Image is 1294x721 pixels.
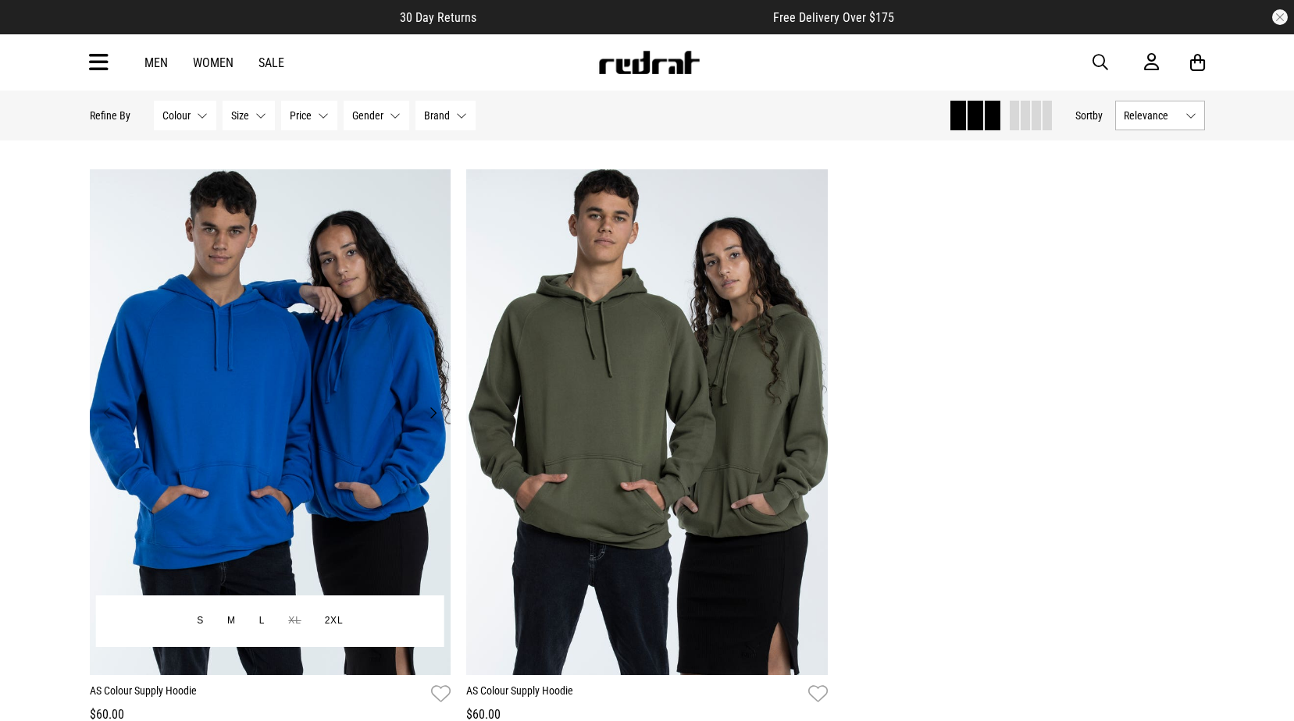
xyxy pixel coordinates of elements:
a: Men [144,55,168,70]
span: Brand [424,109,450,122]
span: Price [290,109,312,122]
a: AS Colour Supply Hoodie [90,683,426,705]
button: Colour [154,101,216,130]
p: Refine By [90,109,130,122]
button: Previous [98,403,117,422]
a: Women [193,55,233,70]
button: L [248,607,276,635]
button: Brand [415,101,476,130]
a: AS Colour Supply Hoodie [466,683,802,705]
span: by [1093,109,1103,122]
button: Next [423,403,443,422]
img: Redrat logo [597,51,700,74]
button: XL [276,607,312,635]
button: Gender [344,101,409,130]
button: S [185,607,216,635]
button: Sortby [1075,106,1103,125]
img: As Colour Supply Hoodie in Blue [90,169,451,675]
span: Colour [162,109,191,122]
span: Free Delivery Over $175 [773,10,894,25]
span: Gender [352,109,383,122]
span: Relevance [1124,109,1179,122]
button: M [216,607,248,635]
button: Relevance [1115,101,1205,130]
span: 30 Day Returns [400,10,476,25]
button: Size [223,101,275,130]
button: 2XL [313,607,355,635]
button: Open LiveChat chat widget [12,6,59,53]
a: Sale [258,55,284,70]
button: Price [281,101,337,130]
span: Size [231,109,249,122]
img: As Colour Supply Hoodie in Green [466,169,828,675]
iframe: Customer reviews powered by Trustpilot [508,9,742,25]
